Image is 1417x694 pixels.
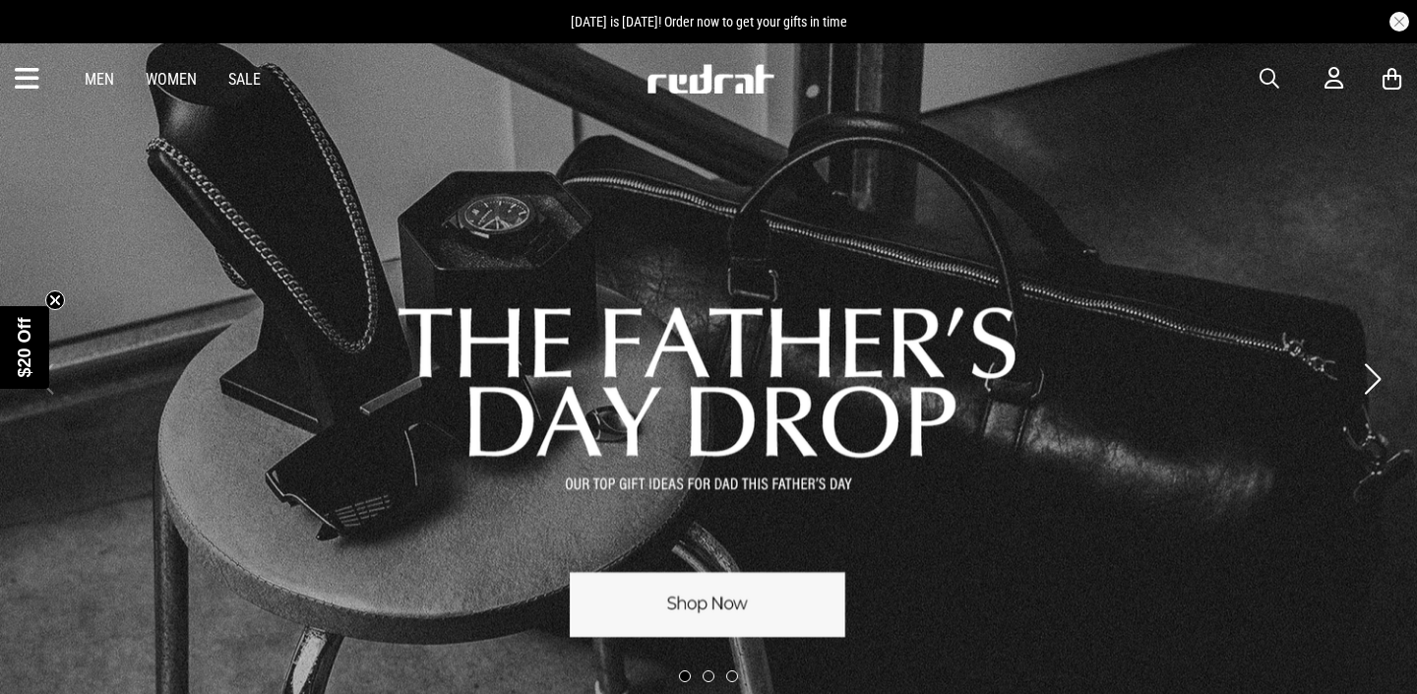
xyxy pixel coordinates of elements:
[85,70,114,89] a: Men
[571,14,847,30] span: [DATE] is [DATE]! Order now to get your gifts in time
[228,70,261,89] a: Sale
[646,64,775,94] img: Redrat logo
[15,317,34,377] span: $20 Off
[146,70,197,89] a: Women
[1359,357,1386,401] button: Next slide
[45,290,65,310] button: Close teaser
